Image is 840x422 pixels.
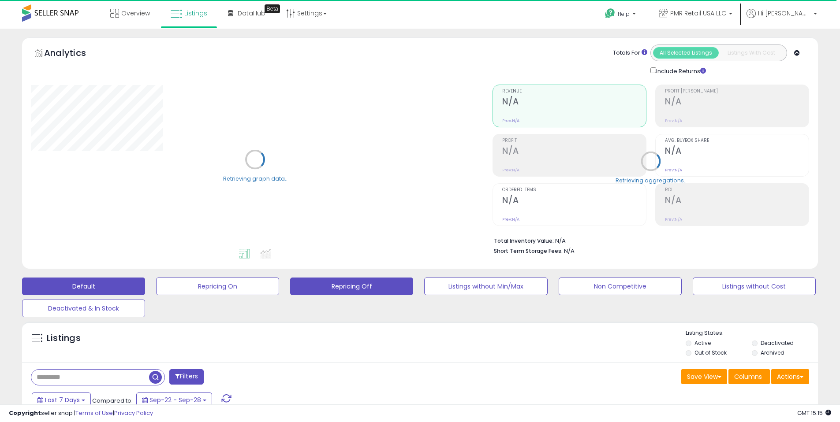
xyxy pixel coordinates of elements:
a: Terms of Use [75,409,113,417]
button: Last 7 Days [32,392,91,407]
div: Tooltip anchor [265,4,280,13]
span: PMR Retail USA LLC [670,9,726,18]
button: Filters [169,369,204,385]
button: Deactivated & In Stock [22,300,145,317]
label: Archived [761,349,784,356]
button: Sep-22 - Sep-28 [136,392,212,407]
button: Listings With Cost [718,47,784,59]
button: All Selected Listings [653,47,719,59]
div: Retrieving aggregations.. [616,176,687,184]
button: Actions [771,369,809,384]
span: Overview [121,9,150,18]
span: Last 7 Days [45,396,80,404]
strong: Copyright [9,409,41,417]
button: Non Competitive [559,278,682,295]
span: Compared to: [92,396,133,405]
span: Help [618,10,630,18]
span: DataHub [238,9,265,18]
div: Include Returns [644,66,717,76]
a: Privacy Policy [114,409,153,417]
h5: Analytics [44,47,103,61]
button: Columns [728,369,770,384]
span: Hi [PERSON_NAME] [758,9,811,18]
i: Get Help [605,8,616,19]
a: Hi [PERSON_NAME] [747,9,817,29]
button: Default [22,278,145,295]
label: Active [694,339,711,347]
button: Repricing On [156,278,279,295]
div: seller snap | | [9,409,153,418]
label: Deactivated [761,339,794,347]
span: 2025-10-6 15:15 GMT [797,409,831,417]
span: Sep-22 - Sep-28 [149,396,201,404]
label: Out of Stock [694,349,727,356]
a: Help [598,1,645,29]
button: Save View [681,369,727,384]
button: Repricing Off [290,278,413,295]
span: Listings [184,9,207,18]
button: Listings without Min/Max [424,278,547,295]
span: Columns [734,372,762,381]
div: Retrieving graph data.. [223,174,287,182]
div: Totals For [613,49,647,57]
button: Listings without Cost [693,278,816,295]
h5: Listings [47,332,81,344]
p: Listing States: [686,329,818,337]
